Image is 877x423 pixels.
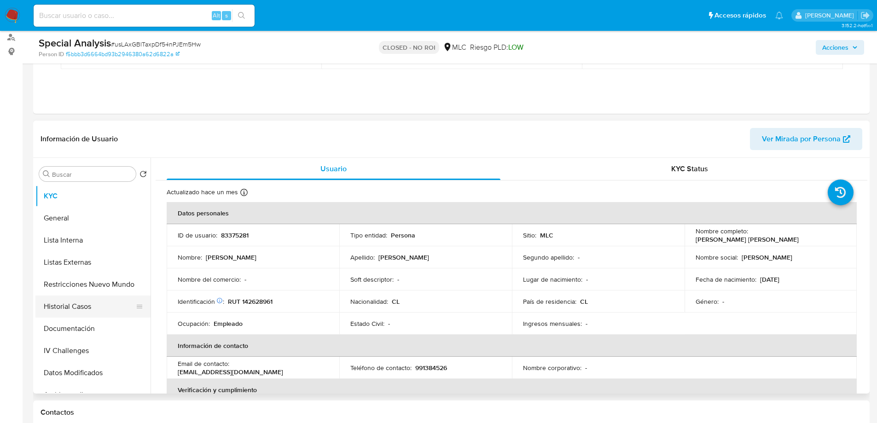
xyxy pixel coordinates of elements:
button: Buscar [43,170,50,178]
b: Special Analysis [39,35,111,50]
p: País de residencia : [523,297,576,306]
span: Accesos rápidos [714,11,766,20]
p: - [722,297,724,306]
p: CL [580,297,588,306]
button: Volver al orden por defecto [139,170,147,180]
span: Usuario [320,163,347,174]
button: Acciones [816,40,864,55]
p: Teléfono de contacto : [350,364,412,372]
button: search-icon [232,9,251,22]
p: - [388,319,390,328]
p: Nombre : [178,253,202,261]
input: Buscar [52,170,132,179]
p: Sitio : [523,231,536,239]
th: Datos personales [167,202,857,224]
p: MLC [540,231,553,239]
p: Identificación : [178,297,224,306]
p: Fecha de nacimiento : [696,275,756,284]
p: - [397,275,399,284]
th: Información de contacto [167,335,857,357]
p: Ocupación : [178,319,210,328]
button: KYC [35,185,151,207]
span: Ver Mirada por Persona [762,128,841,150]
p: Segundo apellido : [523,253,574,261]
button: IV Challenges [35,340,151,362]
a: Salir [860,11,870,20]
span: Acciones [822,40,848,55]
h1: Información de Usuario [41,134,118,144]
p: Email de contacto : [178,359,229,368]
p: Apellido : [350,253,375,261]
p: - [586,275,588,284]
b: Person ID [39,50,64,58]
p: - [585,364,587,372]
p: nicolas.tyrkiel@mercadolibre.com [805,11,857,20]
a: f5bbb3d6664bd93b2946380a62d6822a [66,50,180,58]
p: CLOSED - NO ROI [379,41,439,54]
span: s [225,11,228,20]
span: KYC Status [671,163,708,174]
p: Nombre completo : [696,227,748,235]
button: Documentación [35,318,151,340]
p: - [244,275,246,284]
span: LOW [508,42,523,52]
p: [PERSON_NAME] [206,253,256,261]
button: Listas Externas [35,251,151,273]
span: 3.152.2-hotfix-1 [842,22,872,29]
div: MLC [443,42,466,52]
p: ID de usuario : [178,231,217,239]
span: # usLAxGBlTaxpDf54nPJEm5Hw [111,40,201,49]
button: Restricciones Nuevo Mundo [35,273,151,296]
p: 83375281 [221,231,249,239]
p: Soft descriptor : [350,275,394,284]
button: Ver Mirada por Persona [750,128,862,150]
p: - [578,253,580,261]
p: Empleado [214,319,243,328]
p: Persona [391,231,415,239]
p: [PERSON_NAME] [742,253,792,261]
button: Archivos adjuntos [35,384,151,406]
p: Lugar de nacimiento : [523,275,582,284]
p: [PERSON_NAME] [378,253,429,261]
h1: Contactos [41,408,862,417]
p: [PERSON_NAME] [PERSON_NAME] [696,235,799,243]
p: - [586,319,587,328]
button: Historial Casos [35,296,143,318]
button: Datos Modificados [35,362,151,384]
p: Tipo entidad : [350,231,387,239]
p: Ingresos mensuales : [523,319,582,328]
p: Nacionalidad : [350,297,388,306]
p: [DATE] [760,275,779,284]
button: General [35,207,151,229]
p: Nombre social : [696,253,738,261]
p: 991384526 [415,364,447,372]
p: CL [392,297,400,306]
button: Lista Interna [35,229,151,251]
p: [EMAIL_ADDRESS][DOMAIN_NAME] [178,368,283,376]
p: Género : [696,297,719,306]
a: Notificaciones [775,12,783,19]
p: Estado Civil : [350,319,384,328]
span: Riesgo PLD: [470,42,523,52]
th: Verificación y cumplimiento [167,379,857,401]
input: Buscar usuario o caso... [34,10,255,22]
p: RUT 142628961 [228,297,273,306]
p: Nombre corporativo : [523,364,581,372]
span: Alt [213,11,220,20]
p: Nombre del comercio : [178,275,241,284]
p: Actualizado hace un mes [167,188,238,197]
